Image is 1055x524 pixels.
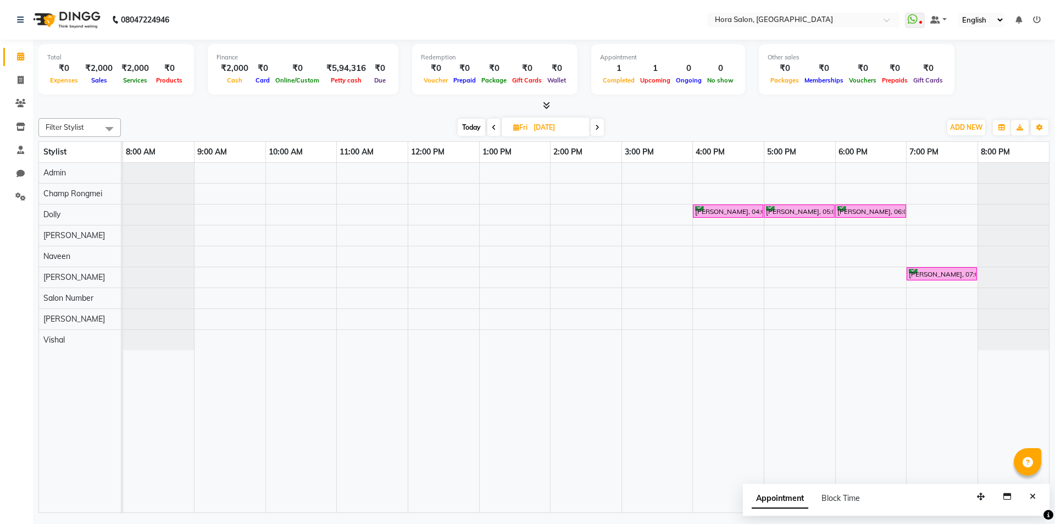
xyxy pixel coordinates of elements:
[43,293,93,303] span: Salon Number
[846,76,879,84] span: Vouchers
[216,53,390,62] div: Finance
[846,62,879,75] div: ₹0
[479,76,509,84] span: Package
[673,62,704,75] div: 0
[551,144,585,160] a: 2:00 PM
[768,62,802,75] div: ₹0
[253,76,273,84] span: Card
[458,119,485,136] span: Today
[43,147,66,157] span: Stylist
[153,62,185,75] div: ₹0
[88,76,110,84] span: Sales
[802,62,846,75] div: ₹0
[43,189,102,198] span: Champ Rongmei
[337,144,376,160] a: 11:00 AM
[328,76,364,84] span: Petty cash
[752,489,808,509] span: Appointment
[879,62,910,75] div: ₹0
[694,206,762,217] div: [PERSON_NAME], 04:00 PM-05:00 PM, Stipless waxing - Full arms wax
[802,76,846,84] span: Memberships
[43,209,60,219] span: Dolly
[693,144,728,160] a: 4:00 PM
[81,62,117,75] div: ₹2,000
[43,335,65,345] span: Vishal
[322,62,370,75] div: ₹5,94,316
[153,76,185,84] span: Products
[47,53,185,62] div: Total
[28,4,103,35] img: logo
[673,76,704,84] span: Ongoing
[117,62,153,75] div: ₹2,000
[47,76,81,84] span: Expenses
[266,144,306,160] a: 10:00 AM
[836,144,870,160] a: 6:00 PM
[421,53,569,62] div: Redemption
[947,120,985,135] button: ADD NEW
[120,76,150,84] span: Services
[545,76,569,84] span: Wallet
[821,493,860,503] span: Block Time
[224,76,245,84] span: Cash
[622,144,657,160] a: 3:00 PM
[510,123,530,131] span: Fri
[637,62,673,75] div: 1
[637,76,673,84] span: Upcoming
[216,62,253,75] div: ₹2,000
[768,53,946,62] div: Other sales
[273,62,322,75] div: ₹0
[46,123,84,131] span: Filter Stylist
[479,62,509,75] div: ₹0
[43,230,105,240] span: [PERSON_NAME]
[509,62,545,75] div: ₹0
[43,272,105,282] span: [PERSON_NAME]
[451,62,479,75] div: ₹0
[768,76,802,84] span: Packages
[408,144,447,160] a: 12:00 PM
[836,206,905,217] div: [PERSON_NAME], 06:00 PM-07:00 PM, Stipless waxing - Full legs
[600,76,637,84] span: Completed
[545,62,569,75] div: ₹0
[509,76,545,84] span: Gift Cards
[765,206,834,217] div: [PERSON_NAME], 05:00 PM-06:00 PM, Stipless waxing - Full arms wax
[195,144,230,160] a: 9:00 AM
[910,62,946,75] div: ₹0
[704,62,736,75] div: 0
[764,144,799,160] a: 5:00 PM
[253,62,273,75] div: ₹0
[451,76,479,84] span: Prepaid
[421,62,451,75] div: ₹0
[978,144,1013,160] a: 8:00 PM
[47,62,81,75] div: ₹0
[421,76,451,84] span: Voucher
[704,76,736,84] span: No show
[950,123,982,131] span: ADD NEW
[370,62,390,75] div: ₹0
[908,269,976,279] div: [PERSON_NAME], 07:00 PM-08:00 PM, BASIC COLOUR WOMEN - ROOTS
[907,144,941,160] a: 7:00 PM
[1009,480,1044,513] iframe: chat widget
[43,251,73,261] span: Naveen ‪
[43,314,105,324] span: [PERSON_NAME]
[530,119,585,136] input: 2025-09-05
[879,76,910,84] span: Prepaids
[43,168,66,178] span: Admin
[480,144,514,160] a: 1:00 PM
[600,53,736,62] div: Appointment
[123,144,158,160] a: 8:00 AM
[273,76,322,84] span: Online/Custom
[371,76,388,84] span: Due
[600,62,637,75] div: 1
[121,4,169,35] b: 08047224946
[910,76,946,84] span: Gift Cards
